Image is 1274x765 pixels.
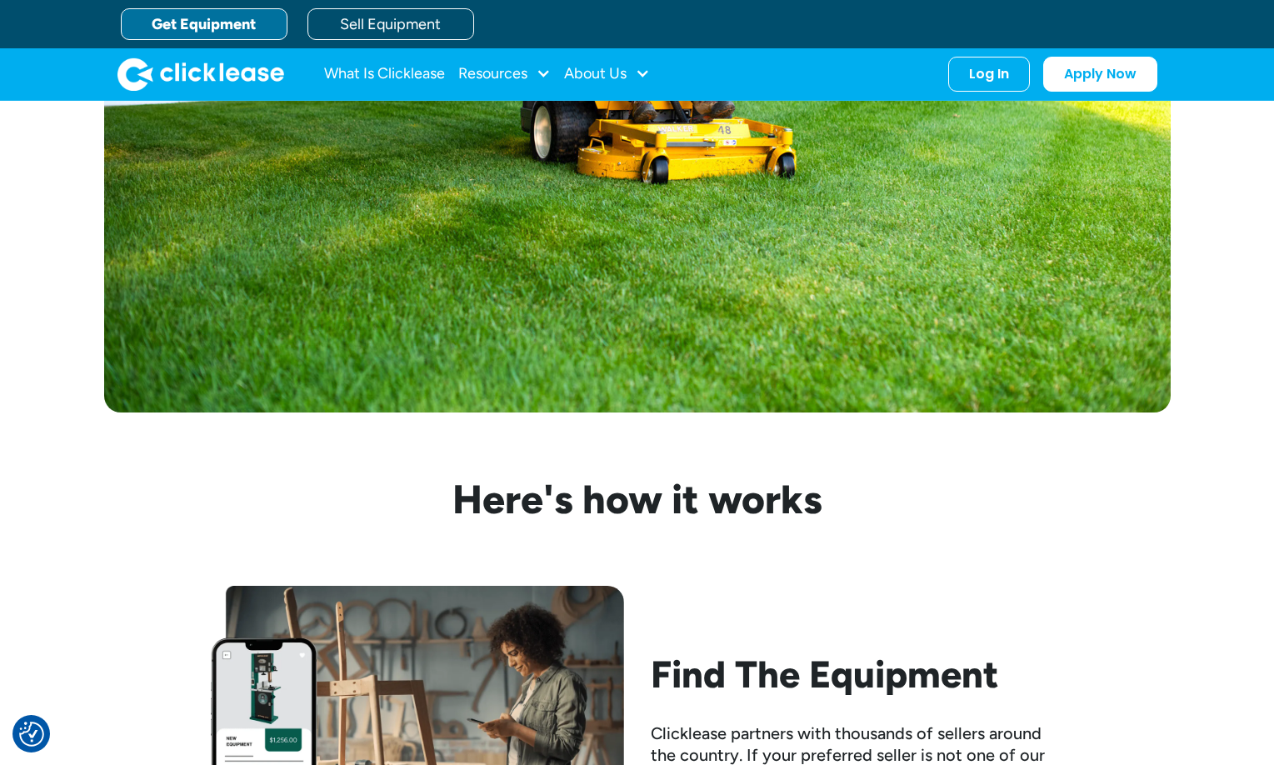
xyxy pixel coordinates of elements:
div: Log In [969,66,1009,82]
a: Apply Now [1043,57,1157,92]
a: Sell Equipment [307,8,474,40]
img: Clicklease logo [117,57,284,91]
a: Get Equipment [121,8,287,40]
button: Consent Preferences [19,722,44,747]
a: home [117,57,284,91]
a: What Is Clicklease [324,57,445,91]
div: Resources [458,57,551,91]
h3: Here's how it works [211,479,1064,519]
img: Revisit consent button [19,722,44,747]
div: About Us [564,57,650,91]
h2: Find The Equipment [651,652,1064,696]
